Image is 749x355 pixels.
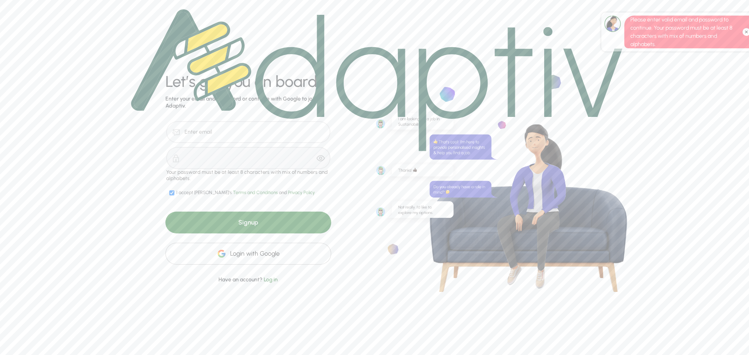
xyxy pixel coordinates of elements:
div: Have an account? [165,267,331,284]
img: LTlZVjaZhMAAAAAElFTkSuQmCC [605,16,620,32]
div: I accept [PERSON_NAME]'s and [176,190,315,196]
img: logo.1749501288befa47a911bf1f7fa84db0.svg [131,9,623,151]
div: Please enter valid email and password to continue. Your password must be at least 8 characters wi... [624,16,739,48]
img: google-icon.2f27fcd6077ff8336a97d9c3f95f339d.svg [217,249,226,258]
div: Signup [165,212,331,233]
img: bg-stone [374,63,627,292]
div: Login with Google [165,243,331,265]
span: Log in [264,276,278,283]
div: Your password must be at least 8 characters with mix of numbers and alphabets. [166,169,330,182]
span: Privacy Policy [288,190,315,195]
span: Terms and Conditions [233,190,279,195]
